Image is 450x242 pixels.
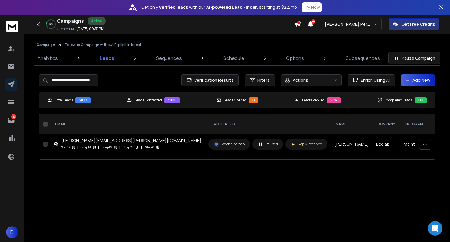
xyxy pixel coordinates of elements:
p: Leads Opened [224,98,247,103]
p: Total Leads [55,98,73,103]
span: Enrich Using AI [358,77,390,83]
div: Paused [258,141,278,147]
button: Get Free Credits [389,18,439,30]
div: [PERSON_NAME][EMAIL_ADDRESS][PERSON_NAME][DOMAIN_NAME] [61,138,201,144]
p: Sequences [156,55,182,62]
p: Followup Campaign without Explicit Interest [65,42,141,47]
p: | [98,144,99,150]
p: Created At: [57,27,75,31]
p: Get Free Credits [402,21,435,27]
p: Leads Replied [302,98,325,103]
button: Filters [245,74,275,86]
span: Verification Results [192,77,234,83]
p: Step 21 [145,144,154,150]
strong: verified leads [159,4,188,10]
a: Sequences [152,51,185,65]
button: Enrich Using AI [348,74,395,86]
button: Pause Campaign [388,52,440,64]
span: 50 [311,19,315,24]
a: 139 [5,114,17,126]
h1: Campaigns [57,17,84,25]
button: Add New [401,74,435,86]
div: Active [88,17,106,25]
th: EMAIL [50,114,205,134]
p: Subsequences [346,55,380,62]
p: Leads Contacted [135,98,162,103]
p: 9 % [49,22,53,26]
p: Get only with our starting at $22/mo [141,4,297,10]
div: 274 [327,97,341,103]
div: Open Intercom Messenger [428,221,442,236]
p: Step 17 [61,144,70,150]
p: Try Now [304,4,320,10]
div: 3837 [75,97,91,103]
p: | [119,144,120,150]
div: Reply Received [291,142,322,147]
p: [PERSON_NAME] Personal WorkSpace [325,21,374,27]
button: Try Now [302,2,322,12]
td: Ecolab [372,134,400,154]
p: | [77,144,78,150]
th: company [372,114,400,134]
div: 3806 [164,97,180,103]
th: NAME [331,114,372,134]
p: Actions [293,77,308,83]
p: Options [286,55,304,62]
p: [DATE] 09:31 PM [76,26,104,31]
a: Schedule [220,51,248,65]
button: D [6,226,18,238]
p: Analytics [38,55,58,62]
button: Campaign [36,42,55,47]
p: Leads [100,55,114,62]
img: logo [6,21,18,32]
p: Step 18 [82,144,91,150]
td: [PERSON_NAME] [331,134,372,154]
a: Leads [96,51,118,65]
p: | [141,144,142,150]
p: Schedule [223,55,244,62]
p: Step 19 [103,144,112,150]
th: LEAD STATUS [205,114,331,134]
a: Subsequences [342,51,384,65]
button: Verification Results [181,74,239,86]
div: Wrong person [214,141,245,147]
div: 118 [415,97,427,103]
p: 139 [11,114,16,119]
strong: AI-powered Lead Finder, [206,4,258,10]
a: Analytics [34,51,62,65]
div: 0 [249,97,258,103]
span: Filters [257,77,270,83]
a: Options [282,51,308,65]
p: Completed Leads [385,98,412,103]
p: Step 20 [124,144,134,150]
